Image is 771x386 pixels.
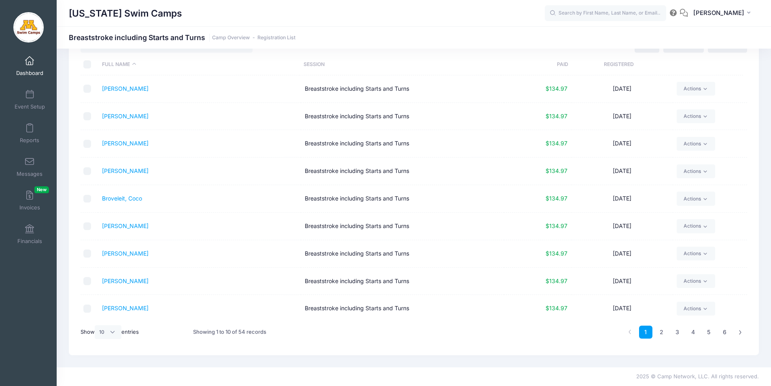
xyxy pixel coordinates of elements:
a: Camp Overview [212,35,250,41]
a: [PERSON_NAME] [102,113,149,119]
a: Broveleit, Coco [102,195,142,202]
a: Actions [677,109,715,123]
a: 3 [671,326,684,339]
a: 5 [702,326,716,339]
td: [DATE] [571,240,673,268]
span: $134.97 [546,167,567,174]
td: Breaststroke including Starts and Turns [301,295,503,322]
a: [PERSON_NAME] [102,305,149,311]
span: 2025 © Camp Network, LLC. All rights reserved. [636,373,759,380]
a: Actions [677,247,715,260]
td: Breaststroke including Starts and Turns [301,240,503,268]
a: [PERSON_NAME] [102,85,149,92]
a: Messages [11,153,49,181]
a: [PERSON_NAME] [102,167,149,174]
button: [PERSON_NAME] [688,4,759,23]
img: Minnesota Swim Camps [13,12,44,43]
span: Event Setup [15,103,45,110]
a: Reports [11,119,49,147]
a: 1 [639,326,652,339]
a: Actions [677,164,715,178]
td: [DATE] [571,213,673,240]
span: $134.97 [546,277,567,284]
span: $134.97 [546,113,567,119]
a: Actions [677,137,715,151]
a: [PERSON_NAME] [102,140,149,147]
a: Actions [677,219,715,233]
a: Financials [11,220,49,248]
td: Breaststroke including Starts and Turns [301,130,503,158]
td: Breaststroke including Starts and Turns [301,158,503,185]
label: Show entries [81,325,139,339]
th: Full Name: activate to sort column descending [98,54,299,75]
td: Breaststroke including Starts and Turns [301,268,503,295]
span: Dashboard [16,70,43,77]
td: [DATE] [571,295,673,322]
a: [PERSON_NAME] [102,222,149,229]
th: Registered: activate to sort column ascending [568,54,669,75]
span: $134.97 [546,222,567,229]
span: $134.97 [546,305,567,311]
span: Financials [17,238,42,245]
div: Showing 1 to 10 of 54 records [193,323,266,341]
td: [DATE] [571,130,673,158]
span: $134.97 [546,195,567,202]
span: New [34,186,49,193]
span: $134.97 [546,85,567,92]
td: [DATE] [571,75,673,103]
select: Showentries [95,325,121,339]
td: [DATE] [571,185,673,213]
a: [PERSON_NAME] [102,277,149,284]
span: Reports [20,137,39,144]
span: Messages [17,171,42,177]
input: Search by First Name, Last Name, or Email... [545,5,666,21]
a: Dashboard [11,52,49,80]
td: [DATE] [571,103,673,130]
td: [DATE] [571,158,673,185]
a: Event Setup [11,85,49,114]
td: Breaststroke including Starts and Turns [301,103,503,130]
a: InvoicesNew [11,186,49,215]
th: Session: activate to sort column ascending [299,54,501,75]
a: [PERSON_NAME] [102,250,149,257]
a: Actions [677,82,715,96]
span: Invoices [19,204,40,211]
a: Actions [677,192,715,205]
td: Breaststroke including Starts and Turns [301,185,503,213]
span: $134.97 [546,250,567,257]
a: 4 [686,326,700,339]
h1: [US_STATE] Swim Camps [69,4,182,23]
a: Actions [677,302,715,316]
th: Paid: activate to sort column ascending [501,54,568,75]
a: 6 [718,326,731,339]
a: Registration List [257,35,295,41]
td: [DATE] [571,268,673,295]
td: Breaststroke including Starts and Turns [301,75,503,103]
span: [PERSON_NAME] [693,9,744,17]
h1: Breaststroke including Starts and Turns [69,33,295,42]
a: 2 [655,326,668,339]
span: $134.97 [546,140,567,147]
td: Breaststroke including Starts and Turns [301,213,503,240]
a: Actions [677,274,715,288]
